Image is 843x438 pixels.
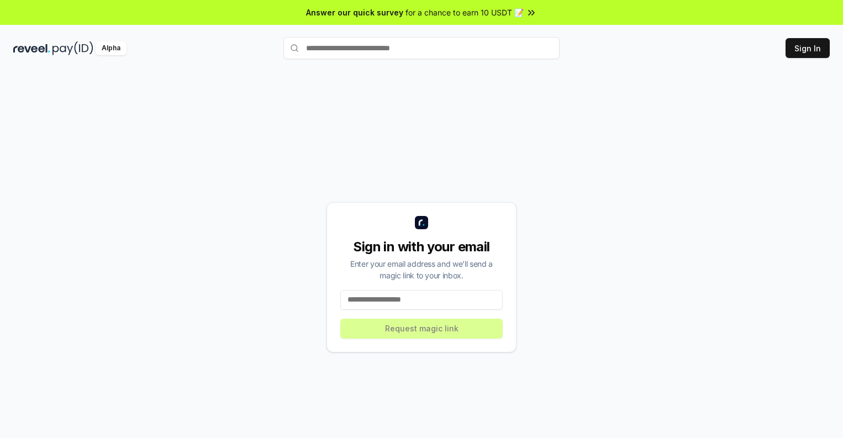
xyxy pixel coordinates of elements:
[415,216,428,229] img: logo_small
[786,38,830,58] button: Sign In
[340,238,503,256] div: Sign in with your email
[96,41,127,55] div: Alpha
[340,258,503,281] div: Enter your email address and we’ll send a magic link to your inbox.
[52,41,93,55] img: pay_id
[13,41,50,55] img: reveel_dark
[306,7,403,18] span: Answer our quick survey
[405,7,524,18] span: for a chance to earn 10 USDT 📝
